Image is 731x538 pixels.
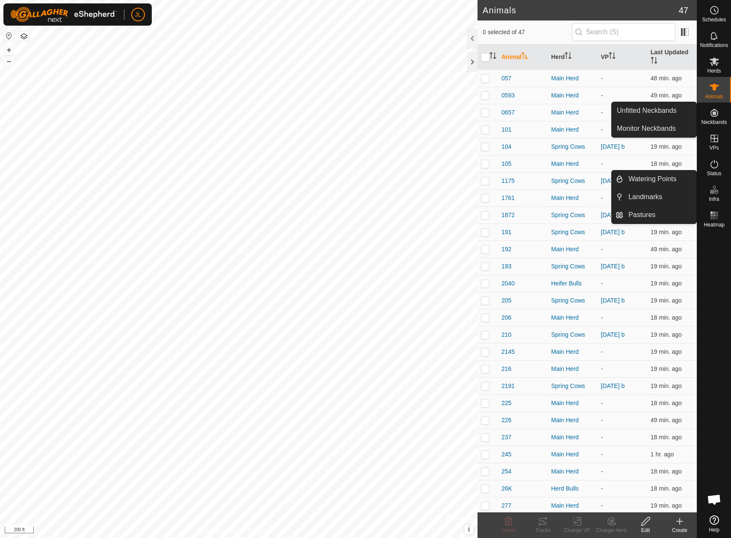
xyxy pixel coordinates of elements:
div: Main Herd [551,365,594,373]
div: Main Herd [551,416,594,425]
span: Oct 6, 2025, 9:32 AM [651,331,682,338]
span: 237 [501,433,511,442]
span: 057 [501,74,511,83]
a: [DATE] b [601,177,625,184]
span: 1872 [501,211,515,220]
span: 2040 [501,279,515,288]
div: Main Herd [551,108,594,117]
div: Spring Cows [551,330,594,339]
div: Tracks [526,526,560,534]
span: Oct 6, 2025, 9:32 AM [651,502,682,509]
div: Main Herd [551,91,594,100]
div: Change VP [560,526,594,534]
span: 26K [501,484,512,493]
span: 192 [501,245,511,254]
span: Oct 6, 2025, 9:33 AM [651,314,682,321]
a: [DATE] b [601,297,625,304]
span: Schedules [702,17,726,22]
span: Landmarks [628,192,662,202]
a: Monitor Neckbands [612,120,696,137]
span: Pastures [628,210,655,220]
p-sorticon: Activate to sort [489,53,496,60]
span: 47 [679,4,688,17]
a: [DATE] b [601,382,625,389]
app-display-virtual-paddock-transition: - [601,434,603,441]
a: Help [697,512,731,536]
h2: Animals [483,5,679,15]
app-display-virtual-paddock-transition: - [601,468,603,475]
div: Main Herd [551,399,594,408]
span: 2191 [501,382,515,391]
span: 2145 [501,347,515,356]
p-sorticon: Activate to sort [609,53,616,60]
div: Spring Cows [551,211,594,220]
a: [DATE] b [601,229,625,235]
span: Unfitted Neckbands [617,106,677,116]
span: 254 [501,467,511,476]
span: Notifications [700,43,728,48]
span: 0 selected of 47 [483,28,572,37]
span: Oct 6, 2025, 9:33 AM [651,434,682,441]
span: Oct 6, 2025, 9:33 AM [651,400,682,406]
app-display-virtual-paddock-transition: - [601,280,603,287]
a: Privacy Policy [205,527,237,535]
div: Spring Cows [551,382,594,391]
span: 205 [501,296,511,305]
th: Last Updated [647,44,697,70]
span: Animals [705,94,723,99]
div: Main Herd [551,159,594,168]
a: Contact Us [247,527,272,535]
app-display-virtual-paddock-transition: - [601,126,603,133]
span: Infra [709,197,719,202]
a: Pastures [623,206,696,223]
span: i [468,526,470,533]
app-display-virtual-paddock-transition: - [601,109,603,116]
a: [DATE] b [601,263,625,270]
span: Oct 6, 2025, 9:03 AM [651,75,682,82]
div: Herd Bulls [551,484,594,493]
a: Unfitted Neckbands [612,102,696,119]
span: 245 [501,450,511,459]
button: + [4,45,14,55]
button: Reset Map [4,31,14,41]
span: VPs [709,145,719,150]
span: 225 [501,399,511,408]
span: Oct 6, 2025, 9:33 AM [651,160,682,167]
span: Help [709,527,719,532]
span: 0593 [501,91,515,100]
span: Oct 6, 2025, 9:32 AM [651,143,682,150]
div: Spring Cows [551,262,594,271]
p-sorticon: Activate to sort [522,53,528,60]
div: Main Herd [551,313,594,322]
p-sorticon: Activate to sort [565,53,572,60]
div: Main Herd [551,433,594,442]
span: 104 [501,142,511,151]
input: Search (S) [572,23,675,41]
span: 0657 [501,108,515,117]
div: Main Herd [551,245,594,254]
span: Oct 6, 2025, 9:02 AM [651,246,682,253]
span: Oct 6, 2025, 9:33 AM [651,468,682,475]
span: Oct 6, 2025, 9:32 AM [651,280,682,287]
div: Main Herd [551,74,594,83]
button: – [4,56,14,66]
app-display-virtual-paddock-transition: - [601,348,603,355]
th: Animal [498,44,548,70]
div: Main Herd [551,450,594,459]
app-display-virtual-paddock-transition: - [601,75,603,82]
div: Main Herd [551,194,594,203]
span: 277 [501,501,511,510]
div: Spring Cows [551,296,594,305]
a: [DATE] b [601,143,625,150]
span: Delete [501,527,516,533]
app-display-virtual-paddock-transition: - [601,502,603,509]
app-display-virtual-paddock-transition: - [601,194,603,201]
app-display-virtual-paddock-transition: - [601,485,603,492]
span: Oct 6, 2025, 8:33 AM [651,451,674,458]
div: Open chat [702,487,727,512]
span: Oct 6, 2025, 9:03 AM [651,417,682,423]
span: Oct 6, 2025, 9:32 AM [651,263,682,270]
span: 191 [501,228,511,237]
span: Status [707,171,721,176]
